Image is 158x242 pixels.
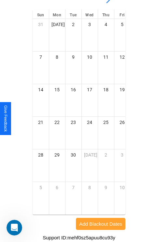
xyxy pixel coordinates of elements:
div: Tue [65,9,81,19]
div: Sun [33,9,49,19]
div: 31 [33,19,49,30]
div: 9 [65,52,81,63]
div: 16 [65,84,81,95]
div: 26 [114,117,130,128]
div: 28 [33,149,49,160]
div: 6 [49,182,65,193]
div: Give Feedback [3,105,8,132]
button: Add Blackout Dates [76,218,125,230]
div: 4 [98,19,114,30]
div: 23 [65,117,81,128]
div: 8 [82,182,98,193]
div: 24 [82,117,98,128]
div: Mon [49,9,65,19]
div: 12 [114,52,130,63]
div: Wed [82,9,98,19]
div: 5 [114,19,130,30]
div: 29 [49,149,65,160]
div: 7 [33,52,49,63]
div: 17 [82,84,98,95]
iframe: Intercom live chat [7,220,22,235]
div: 25 [98,117,114,128]
div: 9 [98,182,114,193]
div: 19 [114,84,130,95]
div: 30 [65,149,81,160]
div: 10 [114,182,130,193]
div: 21 [33,117,49,128]
div: 8 [49,52,65,63]
div: 7 [65,182,81,193]
div: 3 [82,19,98,30]
div: 3 [114,149,130,160]
div: 5 [33,182,49,193]
div: [DATE] [49,19,65,30]
div: 22 [49,117,65,128]
p: Support ID: mehf0sz5apuu8cu93y [43,233,115,242]
div: 2 [98,149,114,160]
div: 15 [49,84,65,95]
div: Thu [98,9,114,19]
div: Fri [114,9,130,19]
div: 11 [98,52,114,63]
div: [DATE] [82,149,98,160]
div: 2 [65,19,81,30]
div: 10 [82,52,98,63]
div: 14 [33,84,49,95]
div: 18 [98,84,114,95]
